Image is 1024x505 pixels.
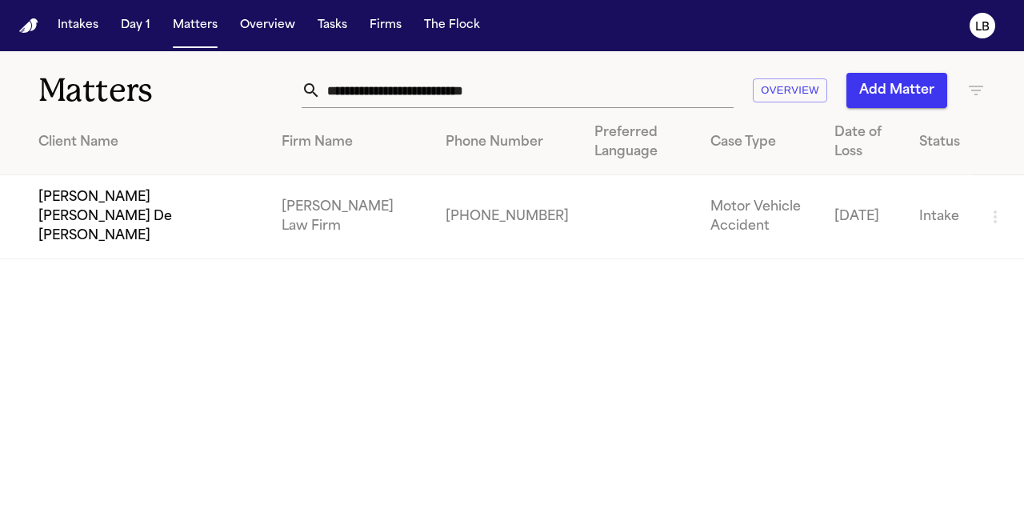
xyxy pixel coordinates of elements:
td: Motor Vehicle Accident [698,175,822,259]
div: Preferred Language [594,123,686,162]
button: Overview [234,11,302,40]
div: Date of Loss [834,123,894,162]
button: Overview [753,78,827,103]
button: The Flock [418,11,486,40]
div: Case Type [710,133,809,152]
a: Home [19,18,38,34]
div: Firm Name [282,133,420,152]
button: Intakes [51,11,105,40]
td: Intake [906,175,973,259]
button: Add Matter [846,73,947,108]
div: Phone Number [446,133,569,152]
div: Client Name [38,133,256,152]
td: [PERSON_NAME] Law Firm [269,175,433,259]
button: Firms [363,11,408,40]
td: [DATE] [822,175,906,259]
img: Finch Logo [19,18,38,34]
button: Matters [166,11,224,40]
div: Status [919,133,960,152]
button: Tasks [311,11,354,40]
td: [PHONE_NUMBER] [433,175,582,259]
h1: Matters [38,70,293,110]
button: Day 1 [114,11,157,40]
